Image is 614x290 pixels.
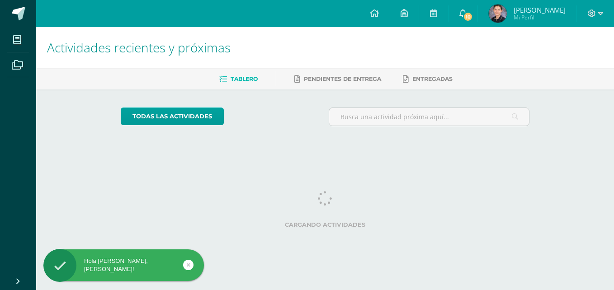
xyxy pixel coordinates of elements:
[219,72,258,86] a: Tablero
[463,12,473,22] span: 10
[47,39,231,56] span: Actividades recientes y próximas
[489,5,507,23] img: 8cd8717c9648405de910c0547f35d681.png
[294,72,381,86] a: Pendientes de entrega
[304,75,381,82] span: Pendientes de entrega
[231,75,258,82] span: Tablero
[403,72,453,86] a: Entregadas
[329,108,529,126] input: Busca una actividad próxima aquí...
[514,5,566,14] span: [PERSON_NAME]
[121,221,530,228] label: Cargando actividades
[514,14,566,21] span: Mi Perfil
[412,75,453,82] span: Entregadas
[121,108,224,125] a: todas las Actividades
[43,257,204,273] div: Hola [PERSON_NAME], [PERSON_NAME]!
